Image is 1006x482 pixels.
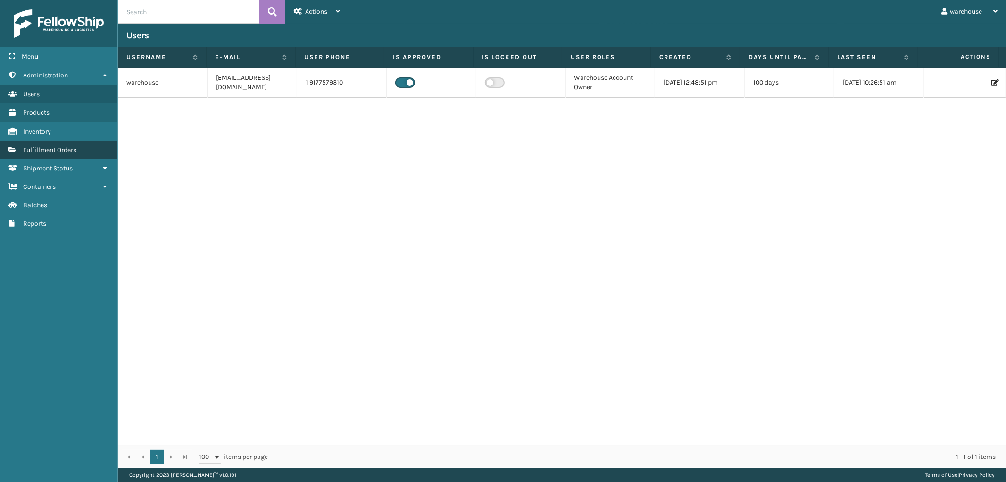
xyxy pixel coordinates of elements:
span: Shipment Status [23,164,73,172]
span: Actions [305,8,327,16]
span: Users [23,90,40,98]
span: Batches [23,201,47,209]
span: Fulfillment Orders [23,146,76,154]
p: Copyright 2023 [PERSON_NAME]™ v 1.0.191 [129,468,236,482]
a: 1 [150,450,164,464]
td: [DATE] 12:48:51 pm [655,68,745,98]
label: Username [126,53,188,61]
td: warehouse [118,68,208,98]
span: Containers [23,183,56,191]
label: Created [659,53,721,61]
div: 1 - 1 of 1 items [281,452,996,462]
td: 100 days [745,68,834,98]
img: logo [14,9,104,38]
label: Is Locked Out [482,53,553,61]
span: Actions [921,49,997,65]
label: Is Approved [393,53,464,61]
h3: Users [126,30,149,41]
div: | [925,468,995,482]
i: Edit [991,79,997,86]
span: items per page [199,450,268,464]
label: User phone [304,53,375,61]
label: Days until password expires [748,53,810,61]
a: Terms of Use [925,472,957,478]
span: Administration [23,71,68,79]
td: 1 9177579310 [297,68,387,98]
span: Reports [23,220,46,228]
td: Warehouse Account Owner [566,68,656,98]
label: Last Seen [837,53,899,61]
td: [EMAIL_ADDRESS][DOMAIN_NAME] [208,68,297,98]
span: Products [23,109,50,117]
span: 100 [199,452,213,462]
span: Menu [22,52,38,60]
label: User Roles [571,53,642,61]
label: E-mail [215,53,277,61]
td: [DATE] 10:26:51 am [834,68,924,98]
a: Privacy Policy [959,472,995,478]
span: Inventory [23,127,51,135]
